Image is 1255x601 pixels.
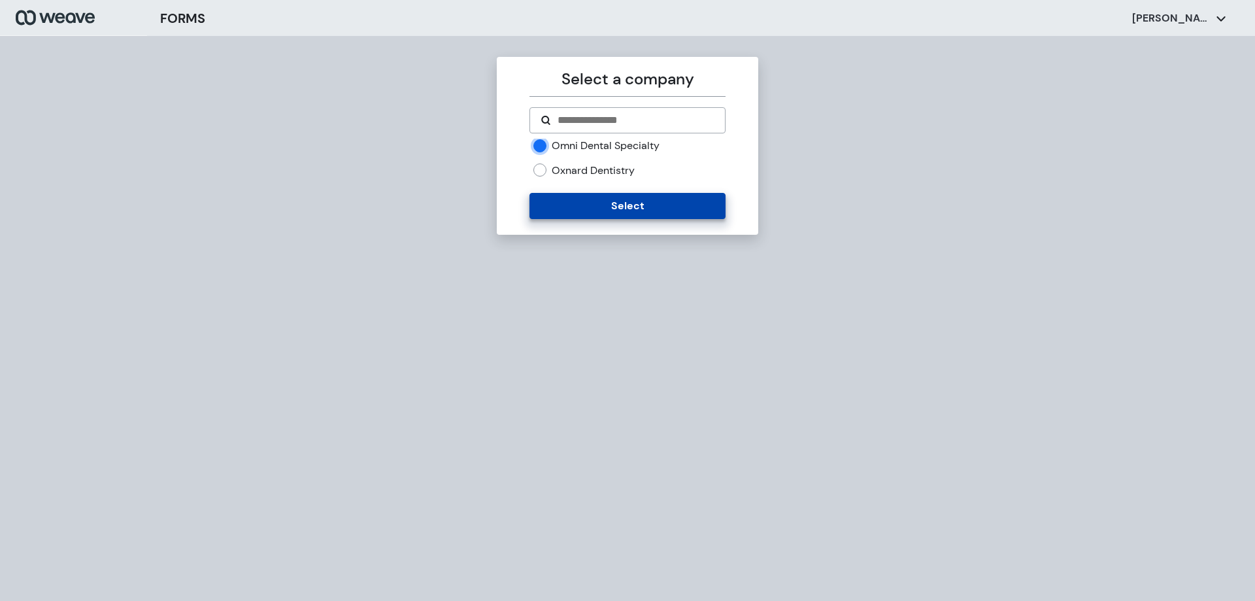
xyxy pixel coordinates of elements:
p: Select a company [529,67,725,91]
label: Oxnard Dentistry [552,163,635,178]
p: [PERSON_NAME] [1132,11,1211,26]
h3: FORMS [160,9,205,28]
button: Select [529,193,725,219]
input: Search [556,112,714,128]
label: Omni Dental Specialty [552,139,660,153]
